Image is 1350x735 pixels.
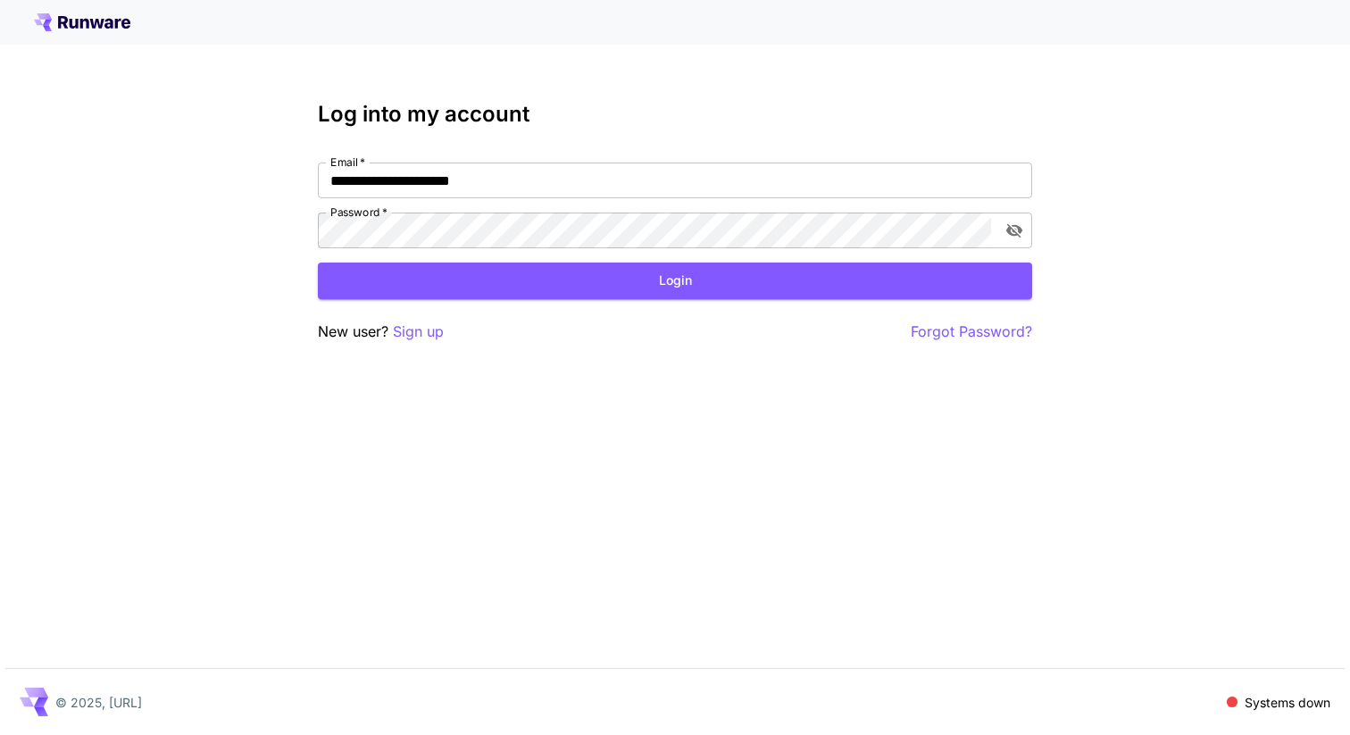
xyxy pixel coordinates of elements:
p: New user? [318,321,444,343]
button: Sign up [393,321,444,343]
label: Email [330,155,365,170]
label: Password [330,205,387,220]
button: Forgot Password? [911,321,1032,343]
button: Login [318,263,1032,299]
button: toggle password visibility [998,214,1030,246]
h3: Log into my account [318,102,1032,127]
p: Systems down [1245,693,1330,712]
p: © 2025, [URL] [55,693,142,712]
